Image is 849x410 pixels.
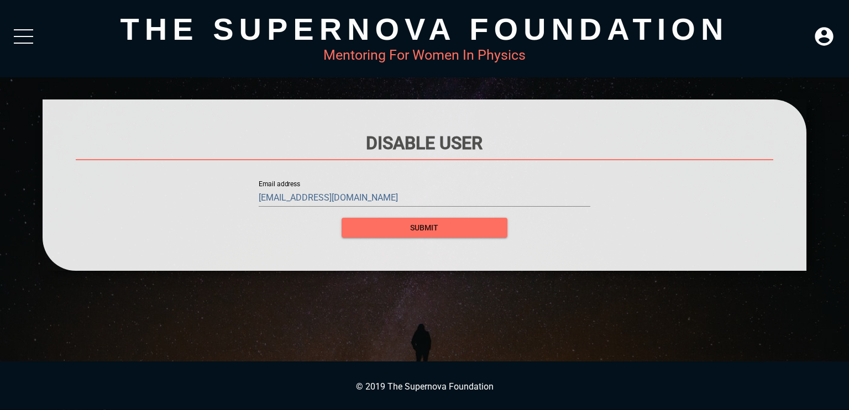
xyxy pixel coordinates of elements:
[11,381,838,392] p: © 2019 The Supernova Foundation
[43,11,806,47] div: The Supernova Foundation
[350,221,499,235] span: submit
[259,181,300,188] label: Email address
[76,133,773,154] h1: Disable User
[43,47,806,63] div: Mentoring For Women In Physics
[342,218,507,238] button: submit
[259,189,590,207] input: Email address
